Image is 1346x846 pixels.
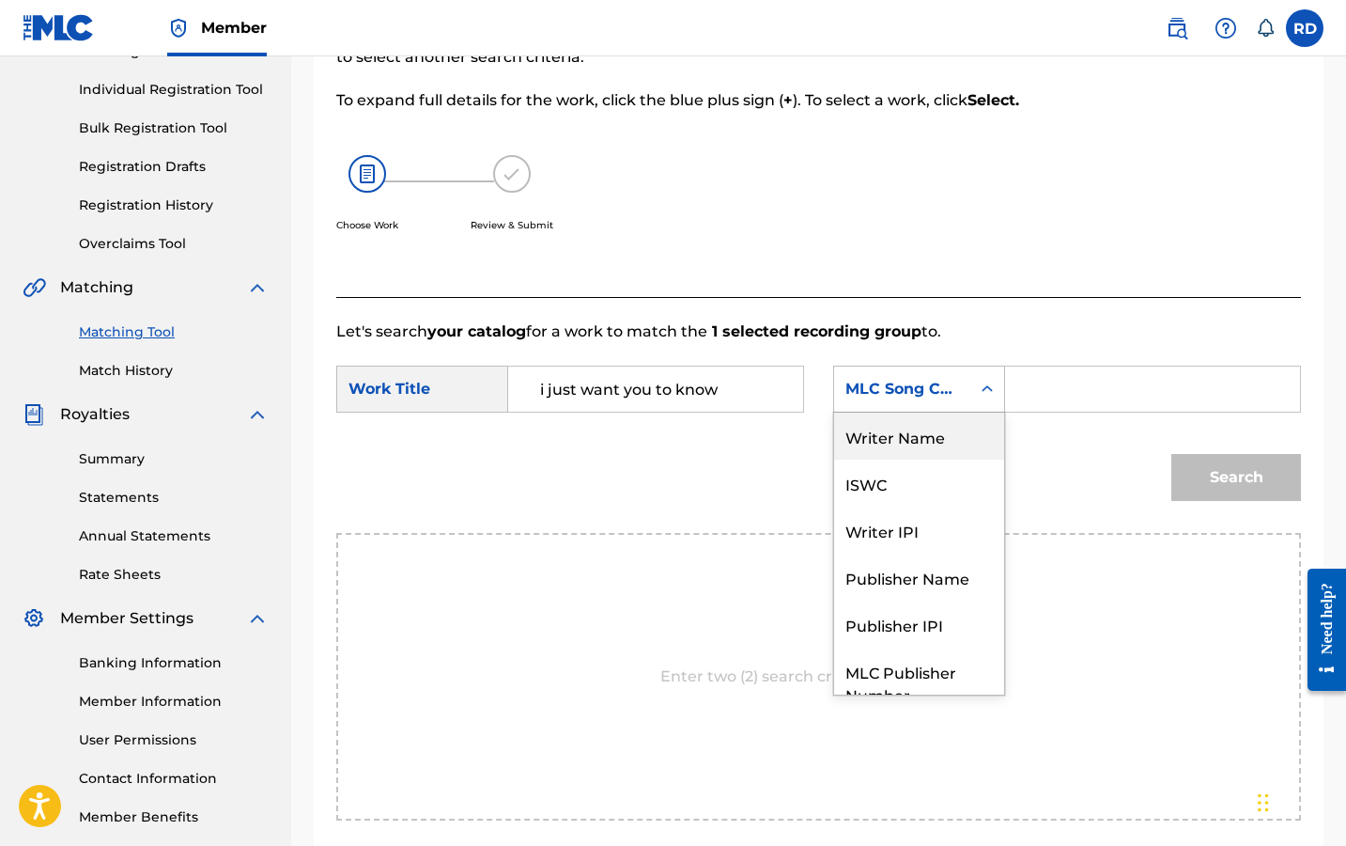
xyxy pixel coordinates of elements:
img: Royalties [23,403,45,426]
div: Notifications [1256,19,1275,38]
div: ISWC [834,460,1004,507]
a: Contact Information [79,769,269,789]
img: Member Settings [23,607,45,630]
a: Individual Registration Tool [79,80,269,100]
a: Overclaims Tool [79,234,269,254]
span: Member Settings [60,607,193,630]
div: MLC Song Code [845,378,959,400]
img: 173f8e8b57e69610e344.svg [493,155,531,193]
img: help [1214,17,1237,39]
div: Writer Name [834,413,1004,460]
iframe: Resource Center [1293,553,1346,708]
img: Top Rightsholder [167,17,190,39]
a: Registration History [79,196,269,215]
a: Statements [79,488,269,508]
img: 26af456c4569493f7445.svg [348,155,386,193]
div: Writer IPI [834,507,1004,554]
a: Member Information [79,692,269,712]
a: Match History [79,361,269,381]
div: Publisher Name [834,554,1004,601]
div: Drag [1258,775,1269,831]
img: expand [246,403,269,426]
a: Rate Sheets [79,565,269,585]
strong: 1 selected recording group [707,322,921,340]
a: Summary [79,449,269,469]
div: Publisher IPI [834,601,1004,648]
img: search [1166,17,1188,39]
a: User Permissions [79,730,269,750]
a: Member Benefits [79,807,269,827]
a: Registration Drafts [79,157,269,177]
strong: Select. [967,91,1019,109]
p: Review & Submit [471,218,553,232]
a: Public Search [1158,9,1196,47]
iframe: Chat Widget [1252,756,1346,846]
p: Choose Work [336,218,398,232]
span: Royalties [60,403,130,426]
img: Matching [23,276,46,299]
span: Matching [60,276,133,299]
img: expand [246,276,269,299]
img: expand [246,607,269,630]
strong: your catalog [427,322,526,340]
div: User Menu [1286,9,1323,47]
a: Banking Information [79,653,269,673]
p: To expand full details for the work, click the blue plus sign ( ). To select a work, click [336,89,1079,112]
p: Let's search for a work to match the to. [336,321,1301,343]
a: Annual Statements [79,526,269,546]
p: Enter two (2) search criteria to see results [660,666,977,688]
div: Help [1207,9,1245,47]
img: MLC Logo [23,14,95,41]
span: Member [201,17,267,39]
a: Matching Tool [79,322,269,342]
a: Bulk Registration Tool [79,118,269,138]
strong: + [783,91,793,109]
form: Search Form [336,343,1301,533]
div: MLC Publisher Number [834,648,1004,717]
